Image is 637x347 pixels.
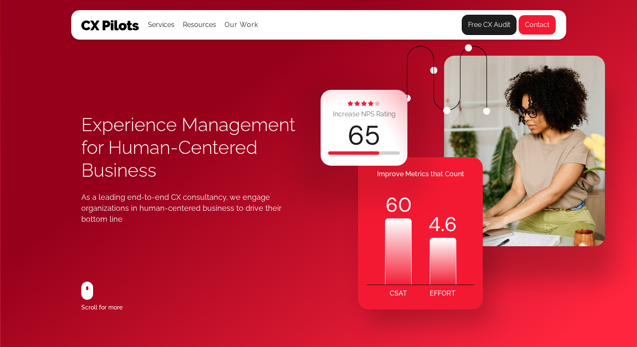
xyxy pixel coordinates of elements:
div: . [430,211,456,238]
div: Increase NPS Rating [333,108,396,120]
a: Our Work [225,21,259,29]
a: Free CX Audit [462,15,517,35]
div: Scroll for more [81,301,123,313]
div: 65 [348,122,380,149]
code: 6 [444,211,457,238]
code: 4 [428,211,441,238]
div: 60 [385,191,412,218]
a: Contact [518,15,556,35]
div: Services [148,19,174,31]
div: Resources [183,19,216,31]
div: CSAT [390,285,407,302]
h1: Experience Management for Human-Centered Business [81,113,319,182]
div: Improve Metrics that Count [358,166,483,183]
div: Resources [183,11,216,39]
div: As a leading end-to-end CX consultancy, we engage organizations in human-centered business to dri... [81,192,299,225]
div: EFFORT [430,285,455,302]
div: Services [148,11,174,39]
